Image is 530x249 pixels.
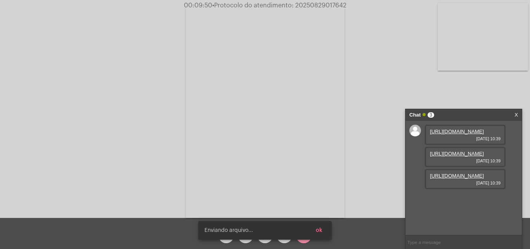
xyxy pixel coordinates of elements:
[405,235,522,249] input: Type a message
[212,2,346,9] span: Protocolo do atendimento: 20250829017642
[423,113,426,116] span: Online
[184,2,212,9] span: 00:09:50
[430,129,484,134] a: [URL][DOMAIN_NAME]
[430,158,501,163] span: [DATE] 10:39
[212,2,214,9] span: •
[428,112,434,118] span: 3
[409,109,421,121] strong: Chat
[430,173,484,179] a: [URL][DOMAIN_NAME]
[514,109,518,121] a: X
[430,181,501,185] span: [DATE] 10:39
[316,228,322,233] span: ok
[430,136,501,141] span: [DATE] 10:39
[430,151,484,157] a: [URL][DOMAIN_NAME]
[204,226,253,234] span: Enviando arquivo...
